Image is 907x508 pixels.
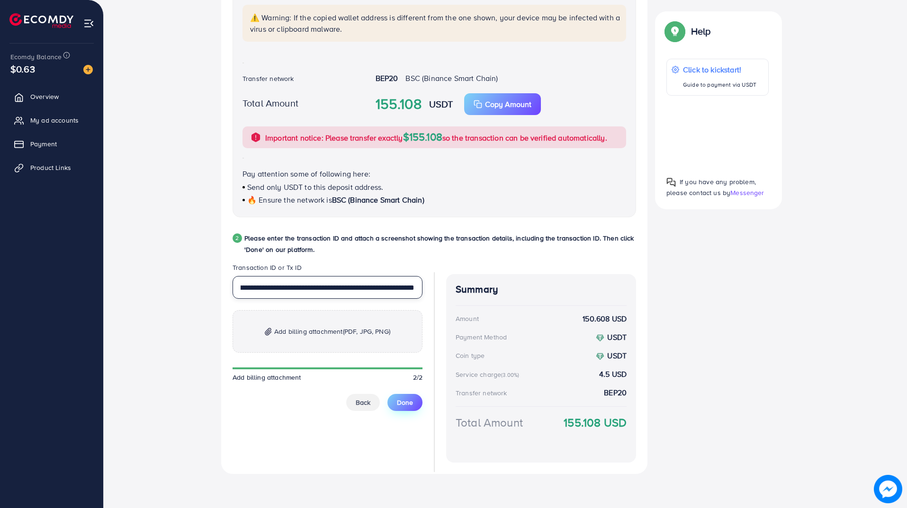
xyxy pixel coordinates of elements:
img: Popup guide [666,23,683,40]
strong: 150.608 USD [583,313,627,324]
div: 2 [233,233,242,243]
img: image [83,65,93,74]
img: img [265,328,272,336]
strong: USDT [429,97,453,111]
span: BSC (Binance Smart Chain) [332,195,424,205]
div: Total Amount [456,414,523,431]
strong: 155.108 USD [564,414,627,431]
a: Overview [7,87,96,106]
strong: USDT [607,350,627,361]
div: Transfer network [456,388,507,398]
button: Done [387,394,422,411]
a: Payment [7,134,96,153]
a: Product Links [7,158,96,177]
span: Done [397,398,413,407]
span: My ad accounts [30,116,79,125]
p: Send only USDT to this deposit address. [242,181,626,193]
strong: BEP20 [376,73,398,83]
img: alert [250,132,261,143]
span: Payment [30,139,57,149]
img: logo [9,13,73,28]
p: Help [691,26,711,37]
p: Guide to payment via USDT [683,79,756,90]
span: Product Links [30,163,71,172]
span: Back [356,398,370,407]
strong: BEP20 [604,387,627,398]
p: Copy Amount [485,98,531,110]
img: coin [596,352,604,361]
span: Ecomdy Balance [10,52,62,62]
p: ⚠️ Warning: If the copied wallet address is different from the one shown, your device may be infe... [250,12,620,35]
span: Add billing attachment [233,373,301,382]
strong: USDT [607,332,627,342]
img: coin [596,334,604,342]
span: 🔥 Ensure the network is [247,195,332,205]
div: Service charge [456,370,522,379]
small: (3.00%) [501,371,519,379]
label: Total Amount [242,96,298,110]
span: (PDF, JPG, PNG) [343,327,390,336]
button: Copy Amount [464,93,541,115]
img: image [877,478,900,501]
label: Transfer network [242,74,294,83]
h4: Summary [456,284,627,295]
a: My ad accounts [7,111,96,130]
p: Important notice: Please transfer exactly so the transaction can be verified automatically. [265,131,607,143]
span: Overview [30,92,59,101]
img: Popup guide [666,178,676,187]
span: BSC (Binance Smart Chain) [405,73,498,83]
span: $0.63 [10,62,35,76]
span: If you have any problem, please contact us by [666,177,756,197]
strong: 4.5 USD [599,369,627,380]
p: Pay attention some of following here: [242,168,626,179]
button: Back [346,394,380,411]
div: Coin type [456,351,485,360]
legend: Transaction ID or Tx ID [233,263,422,276]
p: Click to kickstart! [683,64,756,75]
span: $155.108 [403,129,442,144]
div: Amount [456,314,479,323]
img: menu [83,18,94,29]
div: Payment Method [456,332,507,342]
span: Messenger [730,188,764,197]
p: Please enter the transaction ID and attach a screenshot showing the transaction details, includin... [244,232,636,255]
span: Add billing attachment [274,326,390,337]
strong: 155.108 [376,94,422,115]
span: 2/2 [413,373,422,382]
